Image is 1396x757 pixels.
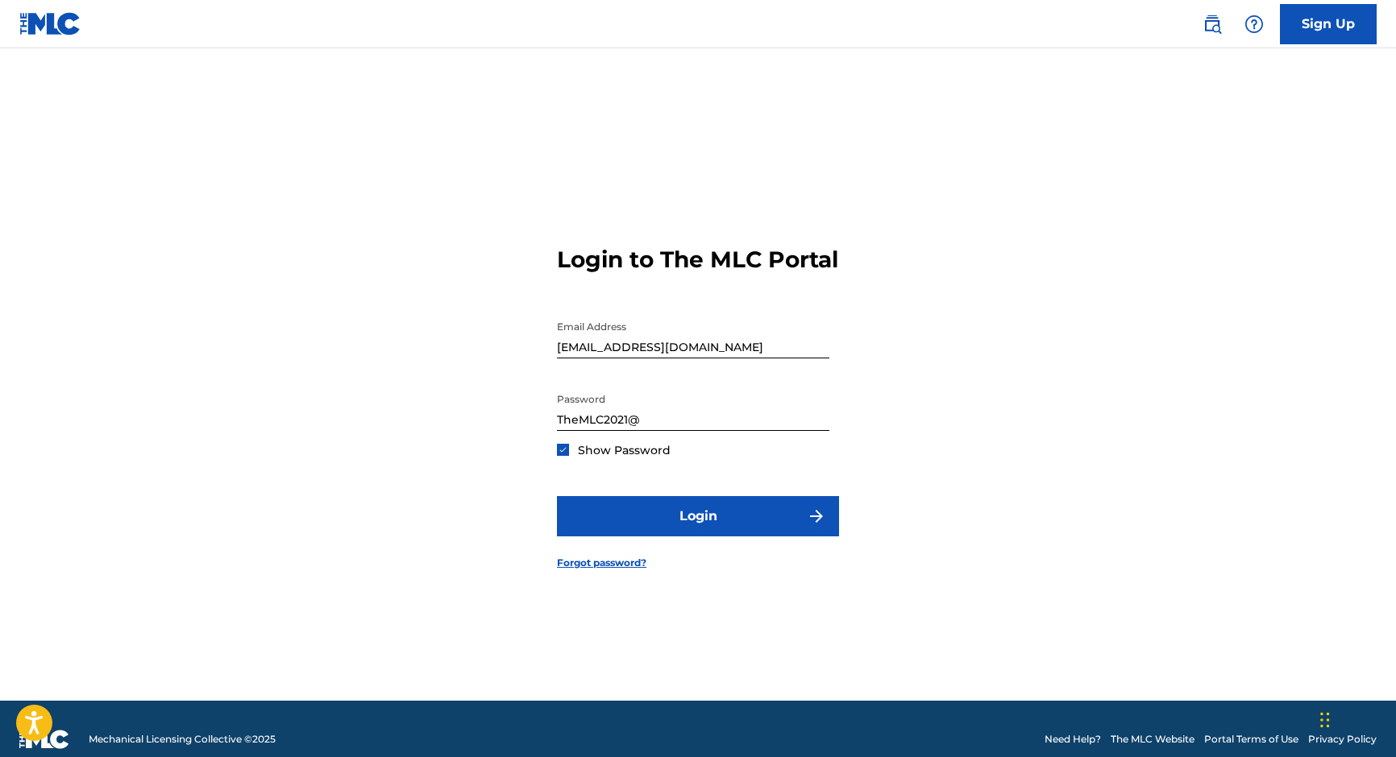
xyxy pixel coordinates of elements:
[807,507,826,526] img: f7272a7cc735f4ea7f67.svg
[1045,732,1101,747] a: Need Help?
[19,730,69,749] img: logo
[1244,14,1264,34] img: help
[557,556,646,570] a: Forgot password?
[557,496,839,536] button: Login
[1320,696,1330,744] div: Drag
[1204,732,1298,747] a: Portal Terms of Use
[1280,4,1377,44] a: Sign Up
[1111,732,1194,747] a: The MLC Website
[559,445,567,454] img: checkbox
[19,12,81,35] img: MLC Logo
[1203,14,1222,34] img: search
[1315,680,1396,757] iframe: Chat Widget
[89,732,276,747] span: Mechanical Licensing Collective © 2025
[1238,8,1270,40] div: Help
[1308,732,1377,747] a: Privacy Policy
[557,246,838,274] h3: Login to The MLC Portal
[578,443,671,457] span: Show Password
[1196,8,1228,40] a: Public Search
